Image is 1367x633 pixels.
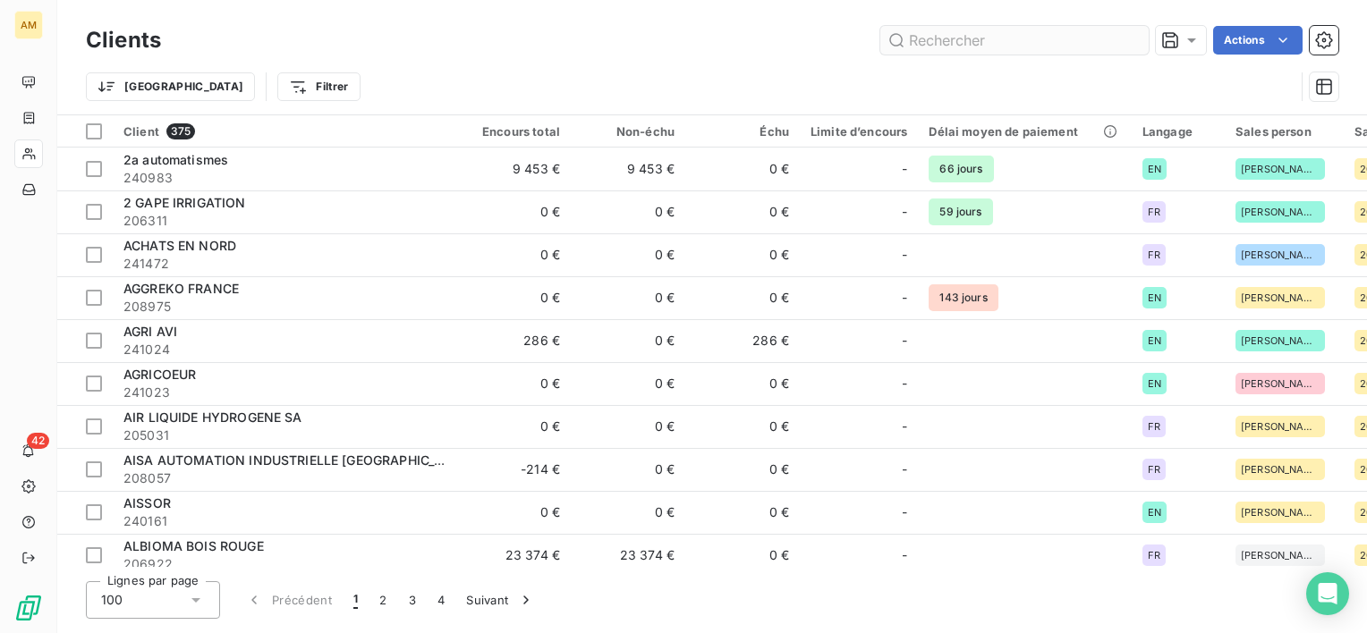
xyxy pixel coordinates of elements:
span: AGRICOEUR [123,367,196,382]
td: 0 € [571,319,685,362]
span: [PERSON_NAME] [1241,164,1320,174]
td: 286 € [685,319,800,362]
td: 0 € [685,448,800,491]
span: 241472 [123,255,446,273]
div: Non-échu [582,124,675,139]
span: [PERSON_NAME] [1241,249,1320,260]
span: [PERSON_NAME] [1241,507,1320,518]
td: 0 € [685,233,800,276]
td: 0 € [571,362,685,405]
div: Langage [1142,124,1214,139]
span: EN [1148,378,1161,389]
span: 208975 [123,298,446,316]
td: 9 453 € [571,148,685,190]
span: [PERSON_NAME] [1241,550,1320,561]
h3: Clients [86,24,161,56]
td: 0 € [456,405,571,448]
span: AGRI AVI [123,324,177,339]
button: Filtrer [277,72,360,101]
td: 0 € [571,448,685,491]
span: 143 jours [929,284,998,311]
span: FR [1148,207,1160,217]
div: Open Intercom Messenger [1306,572,1349,615]
span: [PERSON_NAME] [1241,207,1320,217]
td: 0 € [685,190,800,233]
span: AISSOR [123,495,171,511]
td: 0 € [685,534,800,577]
span: - [902,203,907,221]
td: 0 € [456,233,571,276]
td: 0 € [571,276,685,319]
span: ACHATS EN NORD [123,238,236,253]
td: 0 € [685,362,800,405]
td: 0 € [571,405,685,448]
button: Suivant [455,581,546,619]
span: AGGREKO FRANCE [123,281,239,296]
span: AIR LIQUIDE HYDROGENE SA [123,409,302,425]
span: [PERSON_NAME] [1241,378,1320,389]
span: [PERSON_NAME] [1241,464,1320,475]
div: Limite d’encours [811,124,907,139]
span: EN [1148,335,1161,346]
td: 0 € [456,362,571,405]
span: 66 jours [929,156,993,182]
span: 2 GAPE IRRIGATION [123,195,246,210]
span: 42 [27,433,49,449]
span: 205031 [123,426,446,444]
span: [PERSON_NAME] [1241,421,1320,432]
span: 375 [166,123,195,139]
span: 208057 [123,469,446,487]
span: - [902,332,907,350]
span: 241024 [123,341,446,359]
span: - [902,375,907,392]
td: 0 € [456,491,571,534]
td: 0 € [456,190,571,233]
span: 240983 [123,169,446,187]
span: - [902,418,907,435]
td: 0 € [685,148,800,190]
img: Logo LeanPay [14,594,43,622]
div: Encours total [467,124,560,139]
span: 240161 [123,512,446,530]
span: FR [1148,464,1160,475]
td: 0 € [571,190,685,233]
span: EN [1148,292,1161,303]
span: 100 [101,591,123,609]
td: 0 € [571,233,685,276]
div: Échu [696,124,789,139]
span: FR [1148,550,1160,561]
td: 0 € [685,405,800,448]
span: 206922 [123,555,446,573]
span: 59 jours [929,198,992,225]
span: [PERSON_NAME] [1241,292,1320,303]
button: Précédent [234,581,343,619]
td: 0 € [456,276,571,319]
span: FR [1148,249,1160,260]
button: 2 [369,581,397,619]
span: EN [1148,164,1161,174]
span: - [902,503,907,521]
button: [GEOGRAPHIC_DATA] [86,72,255,101]
span: 2a automatismes [123,152,228,167]
input: Rechercher [880,26,1149,55]
div: Sales person [1235,124,1333,139]
span: FR [1148,421,1160,432]
span: 206311 [123,212,446,230]
td: 0 € [571,491,685,534]
span: - [902,460,907,478]
span: 1 [353,591,358,609]
span: - [902,160,907,178]
div: Délai moyen de paiement [929,124,1120,139]
td: -214 € [456,448,571,491]
span: - [902,546,907,564]
button: 4 [427,581,455,619]
td: 286 € [456,319,571,362]
span: ALBIOMA BOIS ROUGE [123,538,264,553]
span: 241023 [123,384,446,401]
span: [PERSON_NAME] [1241,335,1320,346]
td: 0 € [685,276,800,319]
span: EN [1148,507,1161,518]
td: 23 374 € [456,534,571,577]
span: - [902,289,907,307]
div: AM [14,11,43,39]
